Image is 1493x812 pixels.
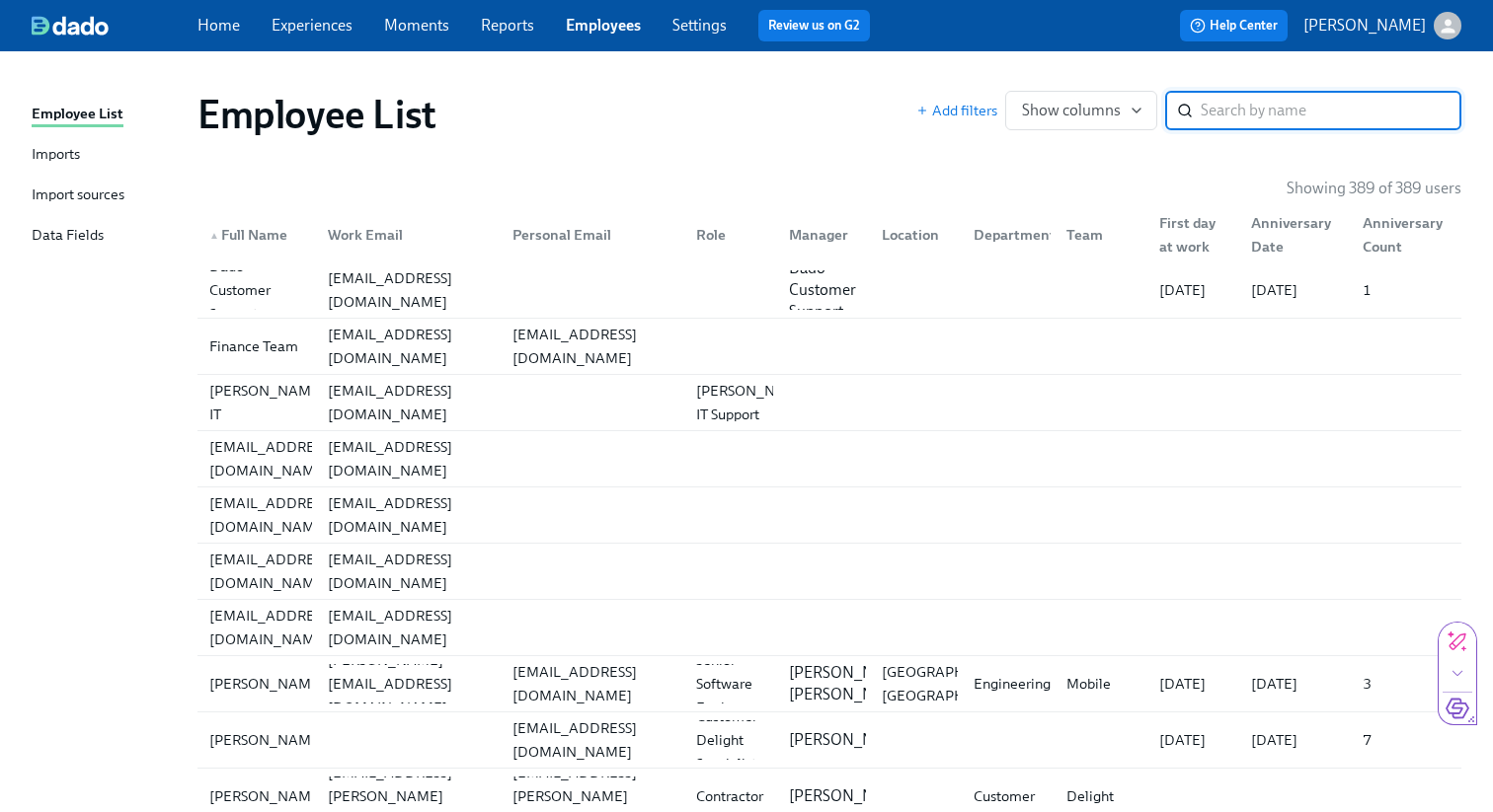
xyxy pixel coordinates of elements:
[197,319,1461,375] a: Finance Team[EMAIL_ADDRESS][DOMAIN_NAME][EMAIL_ADDRESS][DOMAIN_NAME]
[505,323,681,370] div: [EMAIL_ADDRESS][DOMAIN_NAME]
[197,712,1461,769] a: [PERSON_NAME][EMAIL_ADDRESS][DOMAIN_NAME]Customer Delight Specialist[PERSON_NAME][DATE][DATE]7
[497,215,681,255] div: Personal Email
[197,319,1461,374] div: Finance Team[EMAIL_ADDRESS][DOMAIN_NAME][EMAIL_ADDRESS][DOMAIN_NAME]
[320,648,497,719] div: [PERSON_NAME][EMAIL_ADDRESS][DOMAIN_NAME]
[505,223,681,247] div: Personal Email
[32,103,182,127] a: Employee List
[197,600,1461,655] div: [EMAIL_ADDRESS][DOMAIN_NAME][EMAIL_ADDRESS][DOMAIN_NAME]
[32,16,197,36] a: dado
[197,544,1461,600] a: [EMAIL_ADDRESS][DOMAIN_NAME][EMAIL_ADDRESS][DOMAIN_NAME]
[966,223,1063,247] div: Department
[1355,211,1457,258] div: Anniversary Count
[1347,215,1457,255] div: Anniversary Count
[1243,728,1346,752] div: [DATE]
[789,785,911,807] p: [PERSON_NAME]
[1355,278,1457,302] div: 1
[874,660,1039,707] div: [GEOGRAPHIC_DATA], [GEOGRAPHIC_DATA]
[32,224,104,249] div: Data Fields
[201,728,333,752] div: [PERSON_NAME]
[197,262,1461,318] div: Dado Customer Support[EMAIL_ADDRESS][DOMAIN_NAME]Dado Customer Support[DATE][DATE]1
[1190,16,1278,36] span: Help Center
[874,223,959,247] div: Location
[1005,91,1157,130] button: Show columns
[789,729,911,751] p: [PERSON_NAME]
[1355,728,1457,752] div: 7
[866,215,959,255] div: Location
[201,548,342,595] div: [EMAIL_ADDRESS][DOMAIN_NAME]
[966,784,1051,808] div: Customer
[781,223,866,247] div: Manager
[958,215,1051,255] div: Department
[505,660,681,707] div: [EMAIL_ADDRESS][DOMAIN_NAME]
[201,672,333,696] div: [PERSON_NAME]
[789,258,858,323] p: Dado Customer Support
[320,548,497,595] div: [EMAIL_ADDRESS][DOMAIN_NAME]
[773,215,866,255] div: Manager
[789,662,911,705] p: [PERSON_NAME] [PERSON_NAME]
[1287,178,1461,199] p: Showing 389 of 389 users
[197,262,1461,319] a: Dado Customer Support[EMAIL_ADDRESS][DOMAIN_NAME]Dado Customer Support[DATE][DATE]1
[197,656,1461,711] div: [PERSON_NAME][PERSON_NAME][EMAIL_ADDRESS][DOMAIN_NAME][EMAIL_ADDRESS][DOMAIN_NAME]Senior Software...
[201,255,312,326] div: Dado Customer Support
[688,704,773,775] div: Customer Delight Specialist
[680,215,773,255] div: Role
[966,672,1059,696] div: Engineering
[197,431,1461,486] div: [EMAIL_ADDRESS][DOMAIN_NAME][EMAIL_ADDRESS][DOMAIN_NAME]
[320,266,497,314] div: [EMAIL_ADDRESS][DOMAIN_NAME]
[758,10,870,41] button: Review us on G2
[197,600,1461,656] a: [EMAIL_ADDRESS][DOMAIN_NAME][EMAIL_ADDRESS][DOMAIN_NAME]
[1151,672,1236,696] div: [DATE]
[1059,672,1143,696] div: Mobile
[201,435,342,482] div: [EMAIL_ADDRESS][DOMAIN_NAME]
[201,215,312,255] div: ▲Full Name
[688,648,773,719] div: Senior Software Engineer
[1243,211,1346,258] div: Anniversary Date
[768,16,860,36] a: Review us on G2
[320,223,497,247] div: Work Email
[197,712,1461,768] div: [PERSON_NAME][EMAIL_ADDRESS][DOMAIN_NAME]Customer Delight Specialist[PERSON_NAME][DATE][DATE]7
[201,334,312,358] div: Finance Team
[197,431,1461,487] a: [EMAIL_ADDRESS][DOMAIN_NAME][EMAIL_ADDRESS][DOMAIN_NAME]
[688,784,773,808] div: Contractor
[1051,215,1143,255] div: Team
[320,379,497,426] div: [EMAIL_ADDRESS][DOMAIN_NAME]
[32,184,124,208] div: Import sources
[505,716,681,764] div: [EMAIL_ADDRESS][DOMAIN_NAME]
[1059,223,1143,247] div: Team
[197,544,1461,599] div: [EMAIL_ADDRESS][DOMAIN_NAME][EMAIL_ADDRESS][DOMAIN_NAME]
[320,604,497,651] div: [EMAIL_ADDRESS][DOMAIN_NAME]
[32,143,182,168] a: Imports
[1243,278,1346,302] div: [DATE]
[1303,12,1461,39] button: [PERSON_NAME]
[209,231,219,241] span: ▲
[312,215,497,255] div: Work Email
[32,184,182,208] a: Import sources
[32,103,123,127] div: Employee List
[688,223,773,247] div: Role
[272,16,353,35] a: Experiences
[672,16,727,35] a: Settings
[201,604,342,651] div: [EMAIL_ADDRESS][DOMAIN_NAME]
[1303,15,1426,37] p: [PERSON_NAME]
[1355,672,1457,696] div: 3
[1022,101,1140,120] span: Show columns
[201,491,342,539] div: [EMAIL_ADDRESS][DOMAIN_NAME]
[1059,784,1143,808] div: Delight
[1235,215,1346,255] div: Anniversary Date
[197,375,1461,430] div: [PERSON_NAME] IT[EMAIL_ADDRESS][DOMAIN_NAME][PERSON_NAME] IT Support
[201,784,333,808] div: [PERSON_NAME]
[320,323,497,370] div: [EMAIL_ADDRESS][DOMAIN_NAME]
[320,491,497,539] div: [EMAIL_ADDRESS][DOMAIN_NAME]
[916,101,997,120] button: Add filters
[32,143,80,168] div: Imports
[1180,10,1288,41] button: Help Center
[197,91,436,138] h1: Employee List
[1243,672,1346,696] div: [DATE]
[1201,91,1461,130] input: Search by name
[201,223,312,247] div: Full Name
[688,379,820,426] div: [PERSON_NAME] IT Support
[1151,728,1236,752] div: [DATE]
[197,487,1461,544] a: [EMAIL_ADDRESS][DOMAIN_NAME][EMAIL_ADDRESS][DOMAIN_NAME]
[197,375,1461,431] a: [PERSON_NAME] IT[EMAIL_ADDRESS][DOMAIN_NAME][PERSON_NAME] IT Support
